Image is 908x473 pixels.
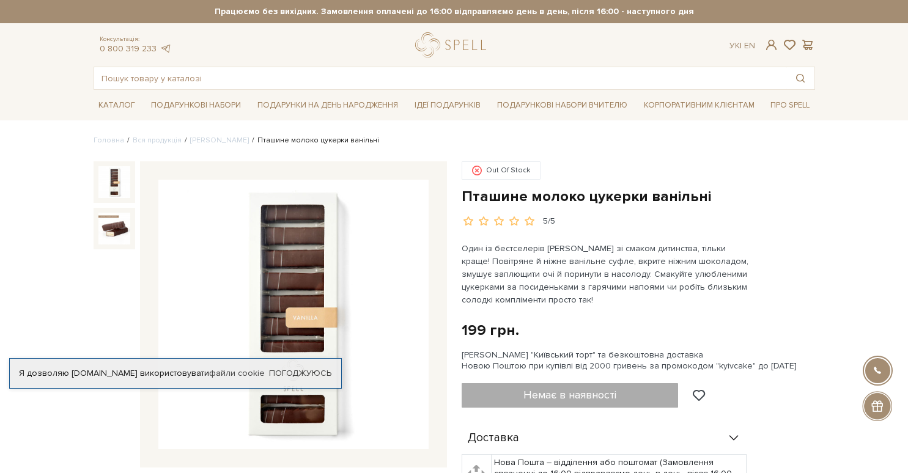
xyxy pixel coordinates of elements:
[462,187,815,206] h1: Пташине молоко цукерки ванільні
[462,350,815,372] div: [PERSON_NAME] "Київський торт" та безкоштовна доставка Новою Поштою при купівлі від 2000 гривень ...
[766,96,814,115] a: Про Spell
[269,368,331,379] a: Погоджуюсь
[10,368,341,379] div: Я дозволяю [DOMAIN_NAME] використовувати
[410,96,485,115] a: Ідеї подарунків
[98,213,130,244] img: Пташине молоко цукерки ванільні
[786,67,814,89] button: Пошук товару у каталозі
[100,35,172,43] span: Консультація:
[253,96,403,115] a: Подарунки на День народження
[94,6,815,17] strong: Працюємо без вихідних. Замовлення оплачені до 16:00 відправляємо день в день, після 16:00 - насту...
[249,135,379,146] li: Пташине молоко цукерки ванільні
[98,166,130,198] img: Пташине молоко цукерки ванільні
[160,43,172,54] a: telegram
[158,180,429,450] img: Пташине молоко цукерки ванільні
[740,40,742,51] span: |
[744,40,755,51] a: En
[94,67,786,89] input: Пошук товару у каталозі
[94,136,124,145] a: Головна
[543,216,555,227] div: 5/5
[639,96,759,115] a: Корпоративним клієнтам
[462,242,748,306] p: Один із бестселерів [PERSON_NAME] зі смаком дитинства, тільки краще! Повітряне й ніжне ванільне с...
[729,40,755,51] div: Ук
[146,96,246,115] a: Подарункові набори
[492,95,632,116] a: Подарункові набори Вчителю
[415,32,492,57] a: logo
[190,136,249,145] a: [PERSON_NAME]
[100,43,157,54] a: 0 800 319 233
[133,136,182,145] a: Вся продукція
[468,433,519,444] span: Доставка
[209,368,265,378] a: файли cookie
[462,321,519,340] div: 199 грн.
[94,96,140,115] a: Каталог
[462,161,541,180] div: Out Of Stock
